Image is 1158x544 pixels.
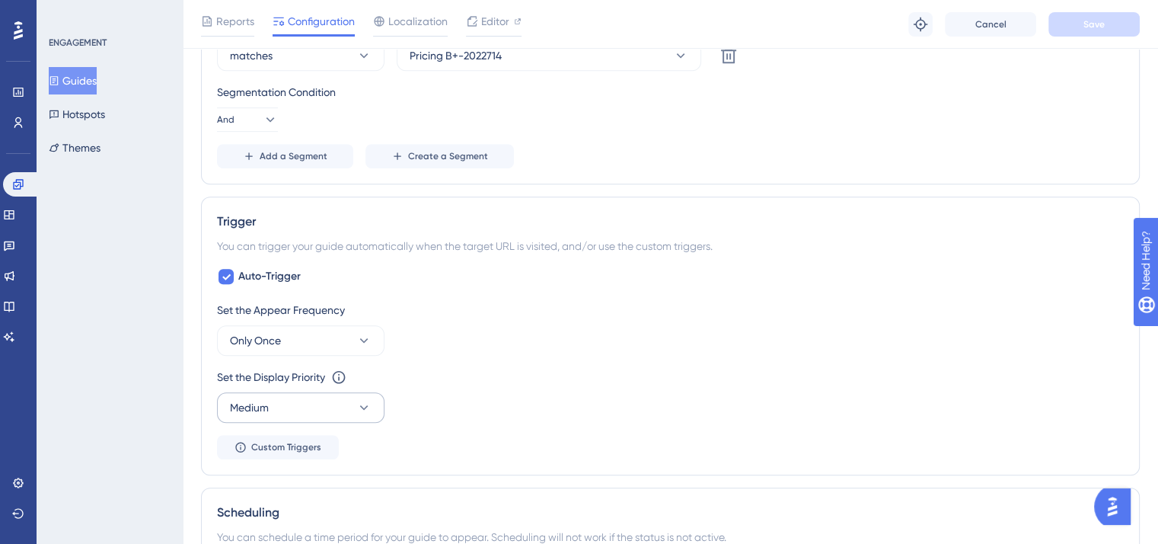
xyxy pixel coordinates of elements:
div: ENGAGEMENT [49,37,107,49]
span: Add a Segment [260,150,327,162]
span: Only Once [230,331,281,350]
div: Trigger [217,213,1124,231]
span: Cancel [975,18,1006,30]
span: Pricing B+-2022714 [410,46,502,65]
span: Localization [388,12,448,30]
button: And [217,107,278,132]
button: Save [1048,12,1140,37]
iframe: UserGuiding AI Assistant Launcher [1094,484,1140,530]
button: matches [217,40,384,71]
span: Configuration [288,12,355,30]
span: Auto-Trigger [238,267,301,286]
div: You can trigger your guide automatically when the target URL is visited, and/or use the custom tr... [217,237,1124,255]
span: Reports [216,12,254,30]
div: Set the Appear Frequency [217,301,1124,319]
span: Create a Segment [408,150,488,162]
button: Themes [49,134,100,162]
div: Segmentation Condition [217,83,1124,101]
button: Only Once [217,325,384,356]
button: Cancel [945,12,1036,37]
span: And [217,114,234,126]
button: Add a Segment [217,144,353,168]
button: Create a Segment [365,144,514,168]
div: Scheduling [217,504,1124,522]
div: Set the Display Priority [217,368,325,386]
span: Editor [481,12,509,30]
span: Medium [230,398,269,417]
span: Need Help? [36,4,95,22]
span: Save [1083,18,1105,30]
button: Hotspots [49,101,105,128]
button: Medium [217,392,384,423]
button: Pricing B+-2022714 [397,40,701,71]
span: matches [230,46,273,65]
button: Custom Triggers [217,435,339,459]
span: Custom Triggers [251,441,321,453]
button: Guides [49,67,97,94]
